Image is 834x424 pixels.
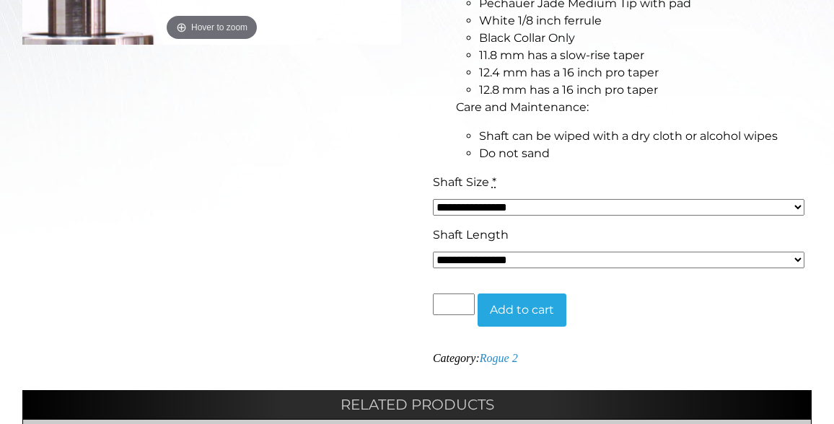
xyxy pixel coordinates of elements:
[22,390,812,419] h2: Related products
[479,129,778,143] span: Shaft can be wiped with a dry cloth or alcohol wipes
[433,352,518,364] span: Category:
[479,48,644,62] span: 11.8 mm has a slow-rise taper
[479,14,602,27] span: White 1/8 inch ferrule
[433,175,489,189] span: Shaft Size
[479,146,550,160] span: Do not sand
[433,293,475,315] input: Product quantity
[479,31,575,45] span: Black Collar Only
[480,352,518,364] a: Rogue 2
[479,66,659,79] span: 12.4 mm has a 16 inch pro taper
[456,100,589,114] span: Care and Maintenance:
[433,228,509,242] span: Shaft Length
[492,175,496,189] abbr: required
[479,83,658,97] span: 12.8 mm has a 16 inch pro taper
[478,293,566,327] button: Add to cart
